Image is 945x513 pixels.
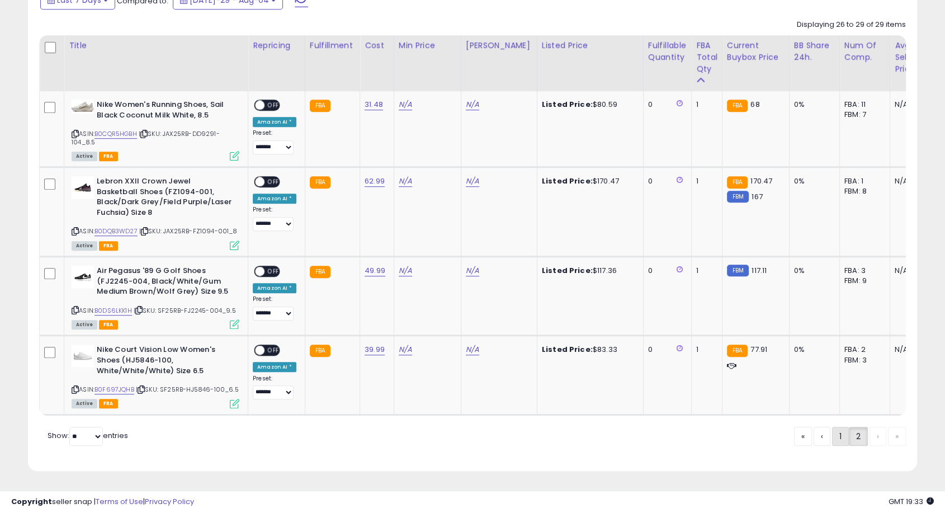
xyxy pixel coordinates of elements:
div: Min Price [399,40,456,51]
small: FBA [310,100,330,112]
div: ASIN: [72,100,239,159]
div: 0% [794,266,831,276]
b: Nike Court Vision Low Women's Shoes (HJ5846-100, White/White/White) Size 6.5 [97,345,233,379]
div: 1 [696,345,714,355]
div: Avg Selling Price [895,40,935,75]
div: FBA: 2 [844,345,881,355]
span: | SKU: JAX25RB-DD9291-104_8.5 [72,129,220,146]
a: Terms of Use [96,496,143,507]
span: FBA [99,320,118,330]
span: FBA [99,152,118,161]
b: Listed Price: [542,265,593,276]
a: N/A [399,176,412,187]
small: FBA [310,176,330,189]
div: FBM: 9 [844,276,881,286]
div: FBA Total Qty [696,40,717,75]
span: 77.91 [750,344,767,355]
div: Num of Comp. [844,40,885,63]
span: All listings currently available for purchase on Amazon [72,399,97,408]
small: FBA [727,345,748,357]
a: 62.99 [365,176,385,187]
div: N/A [895,100,932,110]
div: Amazon AI * [253,194,296,204]
div: 1 [696,266,714,276]
div: $117.36 [542,266,635,276]
span: ‹ [821,431,823,442]
b: Lebron XXII Crown Jewel Basketball Shoes (FZ1094-001, Black/Dark Grey/Field Purple/Laser Fuchsia)... [97,176,233,220]
span: 167 [752,191,762,202]
img: 316r+WGnk6L._SL40_.jpg [72,176,94,199]
a: N/A [466,344,479,355]
div: $80.59 [542,100,635,110]
div: seller snap | | [11,497,194,507]
div: N/A [895,345,932,355]
div: Amazon AI * [253,117,296,127]
img: 31Nqb-jbzBL._SL40_.jpg [72,266,94,288]
div: FBA: 1 [844,176,881,186]
small: FBA [727,176,748,189]
div: Fulfillment [310,40,355,51]
span: | SKU: SF25RB-FJ2245-004_9.5 [134,306,236,315]
div: FBM: 7 [844,110,881,120]
div: Amazon AI * [253,362,296,372]
div: N/A [895,176,932,186]
span: OFF [264,267,282,276]
b: Air Pegasus '89 G Golf Shoes (FJ2245-004, Black/White/Gum Medium Brown/Wolf Grey) Size 9.5 [97,266,233,300]
a: N/A [399,344,412,355]
span: All listings currently available for purchase on Amazon [72,241,97,251]
span: All listings currently available for purchase on Amazon [72,320,97,330]
div: FBA: 11 [844,100,881,110]
div: 0 [648,266,683,276]
div: 1 [696,176,714,186]
span: OFF [264,101,282,110]
div: Preset: [253,375,296,400]
div: 0 [648,100,683,110]
div: 0% [794,176,831,186]
span: 68 [750,99,759,110]
span: | SKU: SF25RB-HJ5846-100_6.5 [136,385,239,394]
small: FBA [310,266,330,278]
a: Privacy Policy [145,496,194,507]
div: Fulfillable Quantity [648,40,687,63]
span: 117.11 [752,265,767,276]
div: Preset: [253,295,296,321]
span: OFF [264,177,282,187]
a: B0CQR5HGBH [94,129,137,139]
span: All listings currently available for purchase on Amazon [72,152,97,161]
div: Displaying 26 to 29 of 29 items [797,20,906,30]
div: N/A [895,266,932,276]
b: Listed Price: [542,344,593,355]
span: FBA [99,399,118,408]
div: Cost [365,40,389,51]
a: 39.99 [365,344,385,355]
small: FBM [727,265,749,276]
small: FBA [310,345,330,357]
span: « [801,431,805,442]
span: OFF [264,346,282,355]
a: 49.99 [365,265,385,276]
div: Preset: [253,206,296,231]
span: 170.47 [750,176,772,186]
div: Current Buybox Price [727,40,785,63]
small: FBA [727,100,748,112]
div: 0 [648,345,683,355]
a: B0DQB3WD27 [94,227,138,236]
b: Nike Women's Running Shoes, Sail Black Coconut Milk White, 8.5 [97,100,233,123]
div: ASIN: [72,345,239,407]
a: B0DS6LKK1H [94,306,132,316]
div: BB Share 24h. [794,40,835,63]
div: FBM: 8 [844,186,881,196]
div: Listed Price [542,40,639,51]
div: FBM: 3 [844,355,881,365]
a: N/A [399,99,412,110]
div: ASIN: [72,176,239,249]
a: 31.48 [365,99,383,110]
div: ASIN: [72,266,239,328]
div: Amazon AI * [253,283,296,293]
div: Title [69,40,243,51]
div: 0% [794,345,831,355]
div: $83.33 [542,345,635,355]
div: $170.47 [542,176,635,186]
b: Listed Price: [542,176,593,186]
img: 314zlOKSL1L._SL40_.jpg [72,100,94,114]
